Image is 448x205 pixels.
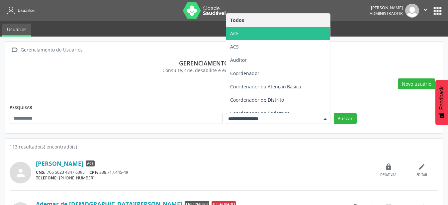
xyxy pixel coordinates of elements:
div: Gerenciamento de usuários [14,59,434,67]
span: Coordenador de Distrito [230,97,284,103]
a:  Gerenciamento de Usuários [10,45,84,55]
label: PESQUISAR [10,103,32,113]
span: Coordenador da Atenção Básica [230,83,301,90]
div: 113 resultado(s) encontrado(s) [10,143,438,150]
a: [PERSON_NAME] [36,160,83,167]
span: Todos [230,17,244,23]
div: Desativar [380,173,397,177]
button: Feedback - Mostrar pesquisa [435,80,448,125]
span: Feedback [439,86,445,110]
div: [PERSON_NAME] [370,5,403,11]
span: TELEFONE: [36,175,58,181]
span: ACS [86,160,95,166]
span: Auditor [230,57,247,63]
span: ACS [230,44,239,50]
div: Gerenciamento de Usuários [19,45,84,55]
a: Usuários [5,5,35,16]
button: Novo usuário [398,78,435,90]
span: CNS: [36,169,45,175]
div: Editar [416,173,427,177]
button: Buscar [334,113,357,124]
span: Administrador [370,11,403,16]
span: Usuários [18,8,35,13]
div: [PHONE_NUMBER] [36,175,372,181]
span: Coordenador [230,70,259,76]
i: edit [418,163,425,170]
button:  [419,4,432,18]
i:  [422,6,429,13]
img: img [405,4,419,18]
span: Coordenador de Endemias [230,110,290,116]
i:  [10,45,19,55]
i: person [15,167,27,179]
div: 706 5023 4847 6095 338.717.445-49 [36,169,372,175]
button: apps [432,5,443,17]
span: ACE [230,30,239,37]
span: Novo usuário [402,80,431,87]
span: CPF: [89,169,98,175]
div: Consulte, crie, desabilite e edite os usuários do sistema [14,67,434,74]
a: Usuários [2,24,31,37]
i: lock [385,163,392,170]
